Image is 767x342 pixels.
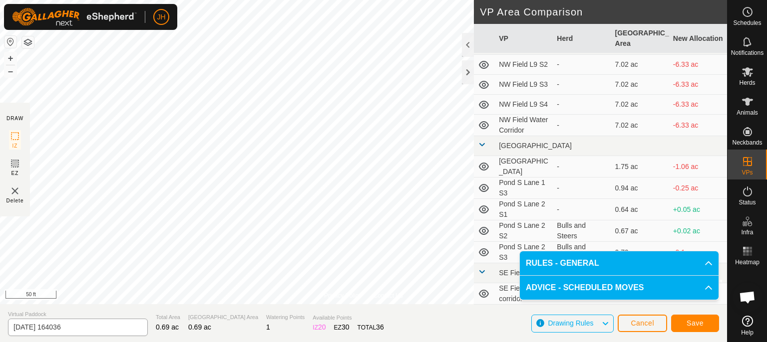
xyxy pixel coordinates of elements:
[376,323,384,331] span: 36
[611,199,669,220] td: 0.64 ac
[669,24,727,53] th: New Allocation
[731,50,764,56] span: Notifications
[520,251,719,275] p-accordion-header: RULES - GENERAL
[495,242,553,263] td: Pond S Lane 2 S3
[611,242,669,263] td: 0.79 ac
[669,242,727,263] td: -0.1 ac
[631,319,654,327] span: Cancel
[611,115,669,136] td: 7.02 ac
[611,156,669,177] td: 1.75 ac
[733,282,763,312] div: Open chat
[611,95,669,115] td: 7.02 ac
[557,59,607,70] div: -
[313,322,326,333] div: IZ
[4,65,16,77] button: –
[266,313,305,322] span: Watering Points
[669,115,727,136] td: -6.33 ac
[266,323,270,331] span: 1
[557,220,607,241] div: Bulls and Steers
[495,75,553,95] td: NW Field L9 S3
[669,220,727,242] td: +0.02 ac
[739,80,755,86] span: Herds
[728,312,767,340] a: Help
[156,313,180,322] span: Total Area
[156,323,179,331] span: 0.69 ac
[741,229,753,235] span: Infra
[480,6,727,18] h2: VP Area Comparison
[495,177,553,199] td: Pond S Lane 1 S3
[611,75,669,95] td: 7.02 ac
[358,322,384,333] div: TOTAL
[669,199,727,220] td: +0.05 ac
[188,313,258,322] span: [GEOGRAPHIC_DATA] Area
[495,156,553,177] td: [GEOGRAPHIC_DATA]
[557,120,607,131] div: -
[741,330,754,336] span: Help
[324,291,362,300] a: Privacy Policy
[611,177,669,199] td: 0.94 ac
[9,185,21,197] img: VP
[157,12,165,22] span: JH
[495,95,553,115] td: NW Field L9 S4
[669,55,727,75] td: -6.33 ac
[669,95,727,115] td: -6.33 ac
[11,170,19,177] span: EZ
[742,170,753,175] span: VPs
[737,110,758,116] span: Animals
[4,36,16,48] button: Reset Map
[4,52,16,64] button: +
[334,322,350,333] div: EZ
[557,162,607,172] div: -
[732,140,762,146] span: Neckbands
[557,204,607,215] div: -
[22,36,34,48] button: Map Layers
[739,199,756,205] span: Status
[733,20,761,26] span: Schedules
[6,197,24,204] span: Delete
[495,55,553,75] td: NW Field L9 S2
[495,24,553,53] th: VP
[735,259,760,265] span: Heatmap
[611,220,669,242] td: 0.67 ac
[520,276,719,300] p-accordion-header: ADVICE - SCHEDULED MOVES
[553,24,611,53] th: Herd
[548,319,593,327] span: Drawing Rules
[495,220,553,242] td: Pond S Lane 2 S2
[342,323,350,331] span: 30
[12,142,18,150] span: IZ
[8,310,148,319] span: Virtual Paddock
[618,315,667,332] button: Cancel
[499,269,525,277] span: SE Field
[374,291,403,300] a: Contact Us
[557,183,607,193] div: -
[669,177,727,199] td: -0.25 ac
[611,24,669,53] th: [GEOGRAPHIC_DATA] Area
[557,242,607,263] div: Bulls and Steers
[499,142,572,150] span: [GEOGRAPHIC_DATA]
[557,99,607,110] div: -
[669,156,727,177] td: -1.06 ac
[557,79,607,90] div: -
[6,115,23,122] div: DRAW
[671,315,719,332] button: Save
[669,75,727,95] td: -6.33 ac
[687,319,704,327] span: Save
[313,314,383,322] span: Available Points
[526,257,599,269] span: RULES - GENERAL
[12,8,137,26] img: Gallagher Logo
[318,323,326,331] span: 20
[188,323,211,331] span: 0.69 ac
[495,199,553,220] td: Pond S Lane 2 S1
[526,282,644,294] span: ADVICE - SCHEDULED MOVES
[611,55,669,75] td: 7.02 ac
[495,115,553,136] td: NW Field Water Corridor
[495,283,553,305] td: SE Field water corridor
